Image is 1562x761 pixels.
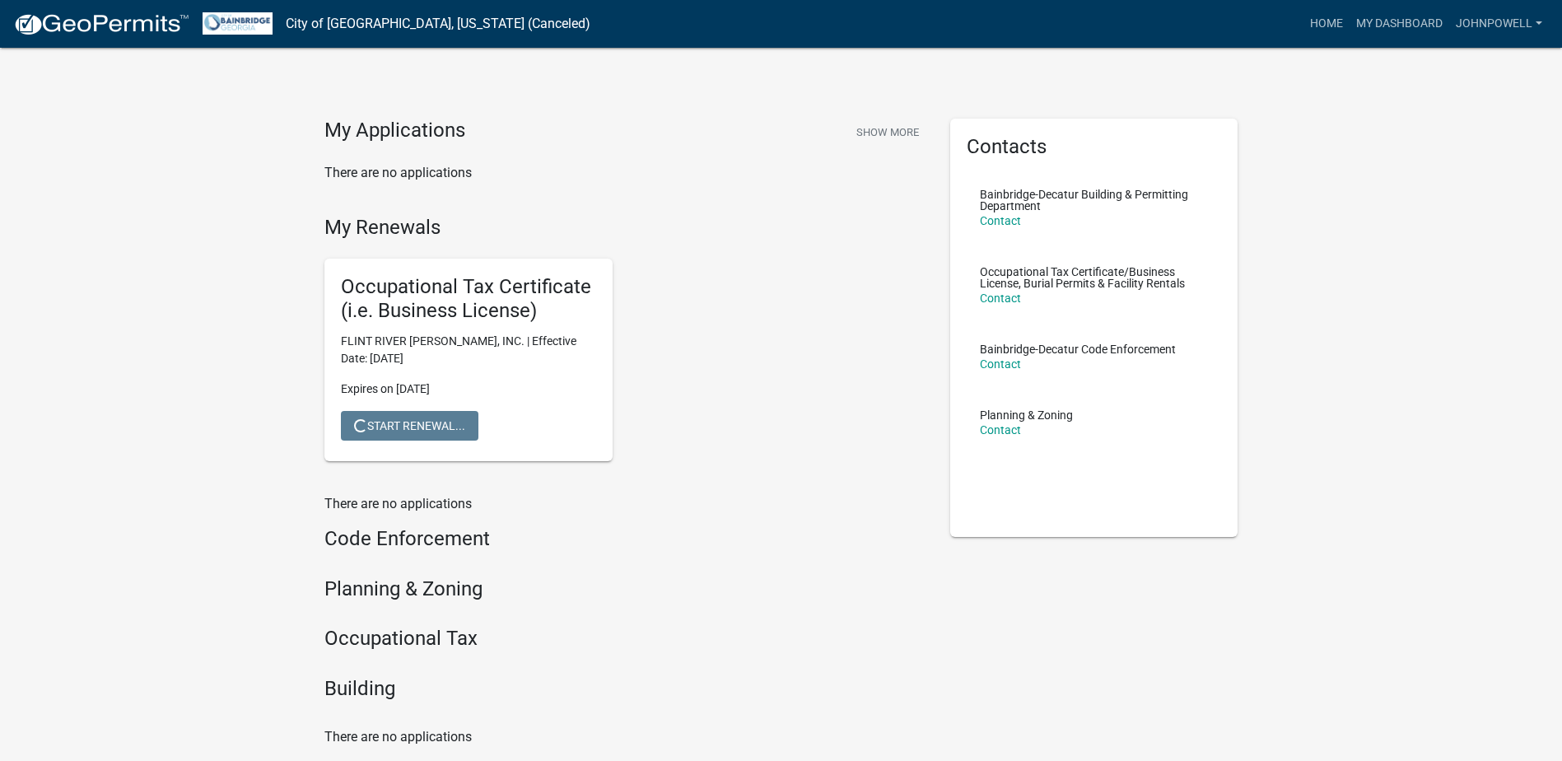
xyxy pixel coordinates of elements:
a: Contact [980,357,1021,371]
p: FLINT RIVER [PERSON_NAME], INC. | Effective Date: [DATE] [341,333,596,367]
h4: Planning & Zoning [324,577,926,601]
h4: My Applications [324,119,465,143]
a: Home [1303,8,1350,40]
h4: Building [324,677,926,701]
a: Contact [980,292,1021,305]
p: There are no applications [324,727,926,747]
a: Contact [980,214,1021,227]
p: Occupational Tax Certificate/Business License, Burial Permits & Facility Rentals [980,266,1209,289]
h4: Occupational Tax [324,627,926,651]
wm-registration-list-section: My Renewals [324,216,926,474]
a: johnpowell [1449,8,1549,40]
a: Contact [980,423,1021,437]
h4: Code Enforcement [324,527,926,551]
span: Start Renewal... [354,418,465,432]
p: There are no applications [324,494,926,514]
a: City of [GEOGRAPHIC_DATA], [US_STATE] (Canceled) [286,10,590,38]
p: Bainbridge-Decatur Building & Permitting Department [980,189,1209,212]
button: Start Renewal... [341,411,478,441]
h5: Contacts [967,135,1222,159]
p: There are no applications [324,163,926,183]
button: Show More [850,119,926,146]
p: Bainbridge-Decatur Code Enforcement [980,343,1176,355]
a: My Dashboard [1350,8,1449,40]
p: Planning & Zoning [980,409,1073,421]
h5: Occupational Tax Certificate (i.e. Business License) [341,275,596,323]
img: City of Bainbridge, Georgia (Canceled) [203,12,273,35]
p: Expires on [DATE] [341,380,596,398]
h4: My Renewals [324,216,926,240]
